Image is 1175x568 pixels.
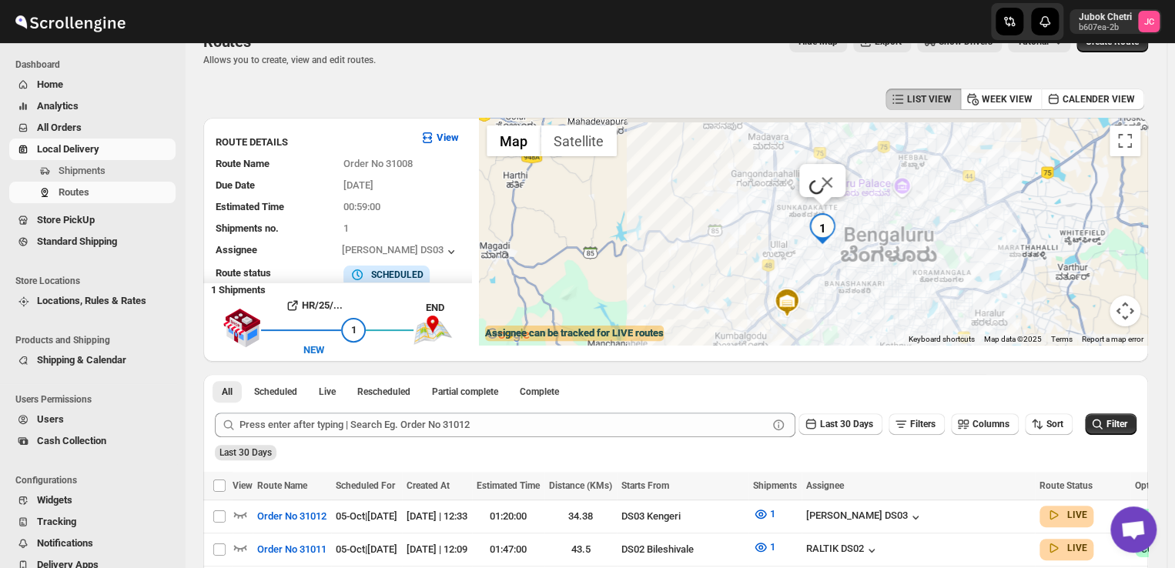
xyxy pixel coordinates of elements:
[972,419,1009,429] span: Columns
[216,244,257,256] span: Assignee
[303,342,324,358] div: NEW
[885,89,961,110] button: LIST VIEW
[254,386,297,398] span: Scheduled
[37,79,63,90] span: Home
[407,509,467,524] div: [DATE] | 12:33
[1051,335,1073,343] a: Terms (opens in new tab)
[806,510,923,525] button: [PERSON_NAME] DS03
[15,393,177,406] span: Users Permissions
[1085,413,1137,435] button: Filter
[9,95,176,117] button: Analytics
[1063,93,1135,105] span: CALENDER VIEW
[549,509,612,524] div: 34.38
[203,276,266,296] b: 1 Shipments
[9,117,176,139] button: All Orders
[9,533,176,554] button: Notifications
[37,537,93,549] span: Notifications
[37,413,64,425] span: Users
[9,74,176,95] button: Home
[483,325,534,345] a: Open this area in Google Maps (opens a new window)
[621,480,669,491] span: Starts From
[219,447,272,458] span: Last 30 Days
[549,542,612,557] div: 43.5
[413,316,452,345] img: trip_end.png
[336,510,397,522] span: 05-Oct | [DATE]
[770,541,775,553] span: 1
[520,386,559,398] span: Complete
[477,509,540,524] div: 01:20:00
[9,511,176,533] button: Tracking
[222,386,233,398] span: All
[1110,506,1157,553] div: Open chat
[1046,419,1063,429] span: Sort
[1079,23,1132,32] p: b607ea-2b
[248,504,336,529] button: Order No 31012
[984,335,1042,343] span: Map data ©2025
[1025,413,1073,435] button: Sort
[960,89,1042,110] button: WEEK VIEW
[407,542,467,557] div: [DATE] | 12:09
[621,542,744,557] div: DS02 Bileshivale
[15,58,177,71] span: Dashboard
[15,474,177,486] span: Configurations
[343,222,349,234] span: 1
[982,93,1033,105] span: WEEK VIEW
[770,508,775,520] span: 1
[798,413,882,435] button: Last 30 Days
[1067,510,1087,520] b: LIVE
[483,325,534,345] img: Google
[1046,540,1087,556] button: LIVE
[1110,125,1140,156] button: Toggle fullscreen view
[216,179,255,191] span: Due Date
[1067,543,1087,553] b: LIVE
[910,419,936,429] span: Filters
[37,100,79,112] span: Analytics
[216,158,269,169] span: Route Name
[233,480,253,491] span: View
[257,509,326,524] span: Order No 31012
[203,54,376,66] p: Allows you to create, view and edit routes.
[343,158,413,169] span: Order No 31008
[477,480,540,491] span: Estimated Time
[806,543,879,558] button: RALTIK DS02
[485,326,664,341] label: Assignee can be tracked for LIVE routes
[248,537,336,562] button: Order No 31011
[621,509,744,524] div: DS03 Kengeri
[1070,9,1161,34] button: User menu
[12,2,128,41] img: ScrollEngine
[37,354,126,366] span: Shipping & Calendar
[343,201,380,212] span: 00:59:00
[549,480,612,491] span: Distance (KMs)
[357,386,410,398] span: Rescheduled
[371,269,423,280] b: SCHEDULED
[302,299,343,311] b: HR/25/...
[432,386,498,398] span: Partial complete
[1041,89,1144,110] button: CALENDER VIEW
[820,419,873,429] span: Last 30 Days
[1039,480,1093,491] span: Route Status
[37,435,106,446] span: Cash Collection
[9,290,176,312] button: Locations, Rules & Rates
[216,267,271,279] span: Route status
[744,502,785,526] button: 1
[9,182,176,203] button: Routes
[9,160,176,182] button: Shipments
[261,293,366,318] button: HR/25/...
[9,430,176,452] button: Cash Collection
[744,535,785,560] button: 1
[426,300,471,316] div: END
[37,295,146,306] span: Locations, Rules & Rates
[37,494,72,506] span: Widgets
[9,489,176,511] button: Widgets
[889,413,945,435] button: Filters
[37,143,99,155] span: Local Delivery
[487,125,541,156] button: Show street map
[1144,17,1154,27] text: JC
[319,386,336,398] span: Live
[1046,507,1087,523] button: LIVE
[753,480,797,491] span: Shipments
[909,334,975,345] button: Keyboard shortcuts
[216,201,284,212] span: Estimated Time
